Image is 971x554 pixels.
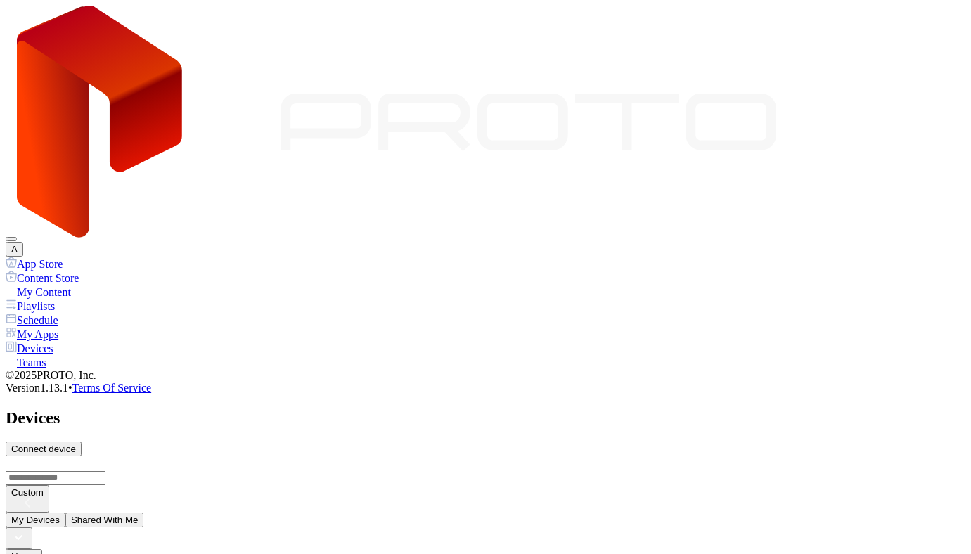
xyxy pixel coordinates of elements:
div: © 2025 PROTO, Inc. [6,369,965,382]
div: Connect device [11,444,76,454]
button: My Devices [6,513,65,527]
div: Custom [11,487,44,498]
a: Content Store [6,271,965,285]
a: App Store [6,257,965,271]
a: Teams [6,355,965,369]
button: Custom [6,485,49,513]
a: My Content [6,285,965,299]
button: Shared With Me [65,513,144,527]
a: My Apps [6,327,965,341]
a: Devices [6,341,965,355]
h2: Devices [6,408,965,427]
span: Version 1.13.1 • [6,382,72,394]
a: Playlists [6,299,965,313]
button: Connect device [6,442,82,456]
a: Terms Of Service [72,382,152,394]
button: A [6,242,23,257]
a: Schedule [6,313,965,327]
